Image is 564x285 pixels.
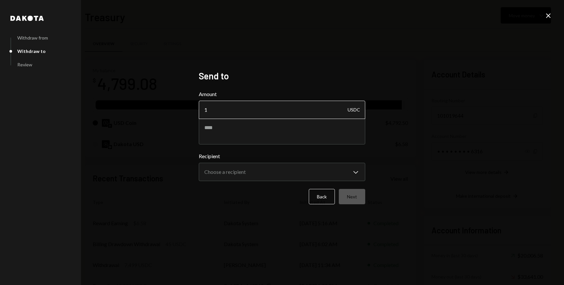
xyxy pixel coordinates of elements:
label: Recipient [199,152,365,160]
button: Back [309,189,335,204]
div: Withdraw to [17,48,46,54]
label: Amount [199,90,365,98]
div: Withdraw from [17,35,48,41]
h2: Send to [199,70,365,82]
input: Enter amount [199,101,365,119]
div: Review [17,62,32,67]
button: Recipient [199,163,365,181]
div: USDC [348,101,360,119]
